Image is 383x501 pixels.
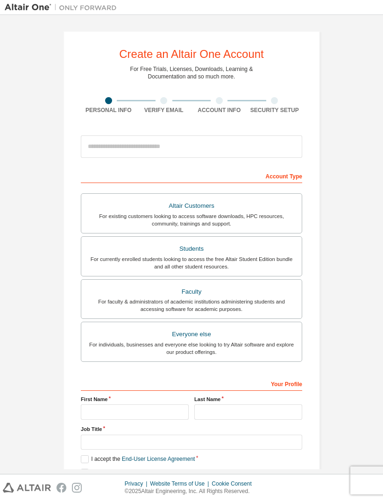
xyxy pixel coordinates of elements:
[81,395,189,403] label: First Name
[191,106,247,114] div: Account Info
[125,487,257,495] p: © 2025 Altair Engineering, Inc. All Rights Reserved.
[87,242,296,255] div: Students
[87,341,296,356] div: For individuals, businesses and everyone else looking to try Altair software and explore our prod...
[130,65,253,80] div: For Free Trials, Licenses, Downloads, Learning & Documentation and so much more.
[87,328,296,341] div: Everyone else
[125,480,150,487] div: Privacy
[81,168,302,183] div: Account Type
[3,483,51,493] img: altair_logo.svg
[87,199,296,212] div: Altair Customers
[87,298,296,313] div: For faculty & administrators of academic institutions administering students and accessing softwa...
[119,49,264,60] div: Create an Altair One Account
[81,469,215,477] label: I would like to receive marketing emails from Altair
[5,3,121,12] img: Altair One
[57,483,66,493] img: facebook.svg
[87,255,296,270] div: For currently enrolled students looking to access the free Altair Student Edition bundle and all ...
[81,106,136,114] div: Personal Info
[87,212,296,227] div: For existing customers looking to access software downloads, HPC resources, community, trainings ...
[72,483,82,493] img: instagram.svg
[212,480,257,487] div: Cookie Consent
[81,425,302,433] label: Job Title
[247,106,303,114] div: Security Setup
[194,395,302,403] label: Last Name
[136,106,192,114] div: Verify Email
[81,376,302,391] div: Your Profile
[81,455,195,463] label: I accept the
[87,285,296,298] div: Faculty
[122,456,195,462] a: End-User License Agreement
[150,480,212,487] div: Website Terms of Use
